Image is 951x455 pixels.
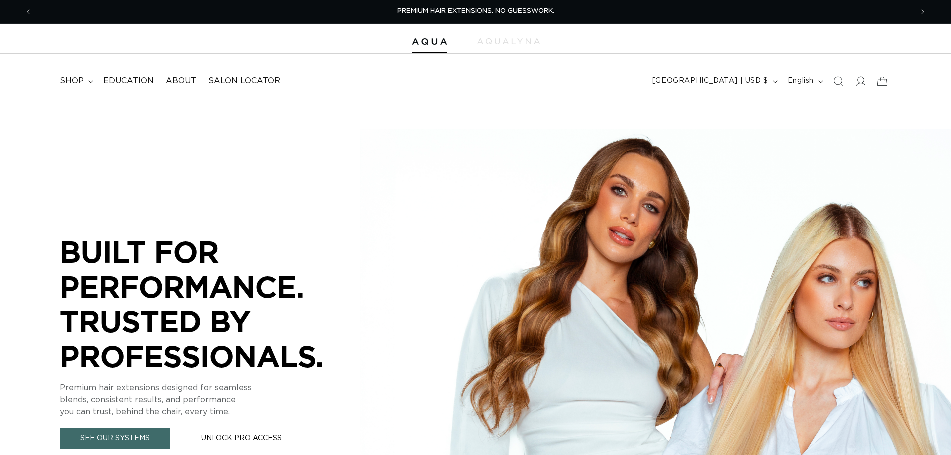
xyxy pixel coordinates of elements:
a: Salon Locator [202,70,286,92]
button: English [782,72,827,91]
a: Education [97,70,160,92]
img: aqualyna.com [477,38,540,44]
a: About [160,70,202,92]
summary: shop [54,70,97,92]
button: [GEOGRAPHIC_DATA] | USD $ [646,72,782,91]
span: shop [60,76,84,86]
img: Aqua Hair Extensions [412,38,447,45]
p: BUILT FOR PERFORMANCE. TRUSTED BY PROFESSIONALS. [60,234,359,373]
a: Unlock Pro Access [181,428,302,449]
span: Salon Locator [208,76,280,86]
span: Education [103,76,154,86]
button: Next announcement [912,2,934,21]
span: [GEOGRAPHIC_DATA] | USD $ [652,76,768,86]
span: English [788,76,814,86]
summary: Search [827,70,849,92]
span: PREMIUM HAIR EXTENSIONS. NO GUESSWORK. [397,8,554,14]
a: See Our Systems [60,428,170,449]
button: Previous announcement [17,2,39,21]
p: Premium hair extensions designed for seamless blends, consistent results, and performance you can... [60,382,359,418]
span: About [166,76,196,86]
